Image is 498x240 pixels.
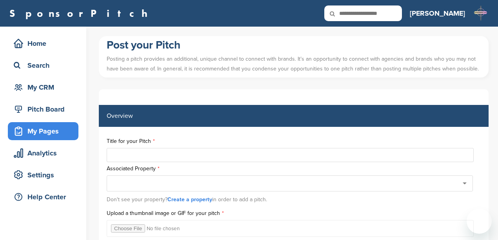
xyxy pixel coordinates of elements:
a: Create a property [167,196,212,203]
div: My Pages [12,124,78,138]
a: Settings [8,166,78,184]
a: SponsorPitch [9,8,153,18]
a: Home [8,34,78,52]
a: Pitch Board [8,100,78,118]
div: Search [12,58,78,72]
p: Posting a pitch provides an additional, unique channel to connect with brands. It’s an opportunit... [107,52,481,76]
iframe: Button to launch messaging window [467,209,492,234]
h1: Post your Pitch [107,38,481,52]
div: My CRM [12,80,78,94]
label: Overview [107,113,133,119]
label: Associated Property [107,166,481,171]
a: Help Center [8,188,78,206]
a: My Pages [8,122,78,140]
label: Upload a thumbnail image or GIF for your pitch [107,211,481,216]
img: L daggercon logo2025 2 (2) [473,5,489,21]
div: Settings [12,168,78,182]
a: [PERSON_NAME] [410,5,465,22]
div: Help Center [12,190,78,204]
div: Analytics [12,146,78,160]
h3: [PERSON_NAME] [410,8,465,19]
div: Don't see your property? in order to add a pitch. [107,193,481,207]
a: My CRM [8,78,78,96]
label: Title for your Pitch [107,139,481,144]
a: Search [8,56,78,74]
a: Analytics [8,144,78,162]
div: Home [12,36,78,51]
div: Pitch Board [12,102,78,116]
